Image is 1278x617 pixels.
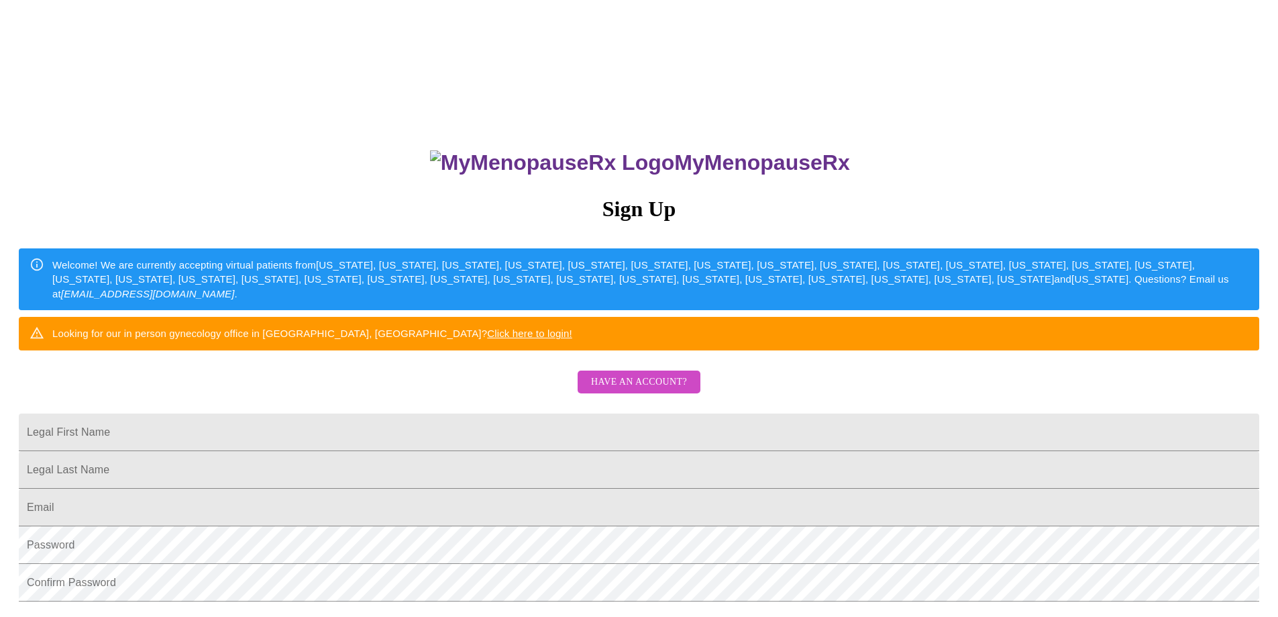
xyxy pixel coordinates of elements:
h3: Sign Up [19,197,1259,222]
em: [EMAIL_ADDRESS][DOMAIN_NAME] [61,288,235,299]
a: Click here to login! [487,328,572,339]
div: Looking for our in person gynecology office in [GEOGRAPHIC_DATA], [GEOGRAPHIC_DATA]? [52,321,572,346]
img: MyMenopauseRx Logo [430,150,674,175]
h3: MyMenopauseRx [21,150,1260,175]
a: Have an account? [574,385,704,396]
span: Have an account? [591,374,687,391]
div: Welcome! We are currently accepting virtual patients from [US_STATE], [US_STATE], [US_STATE], [US... [52,252,1248,306]
button: Have an account? [578,371,700,394]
